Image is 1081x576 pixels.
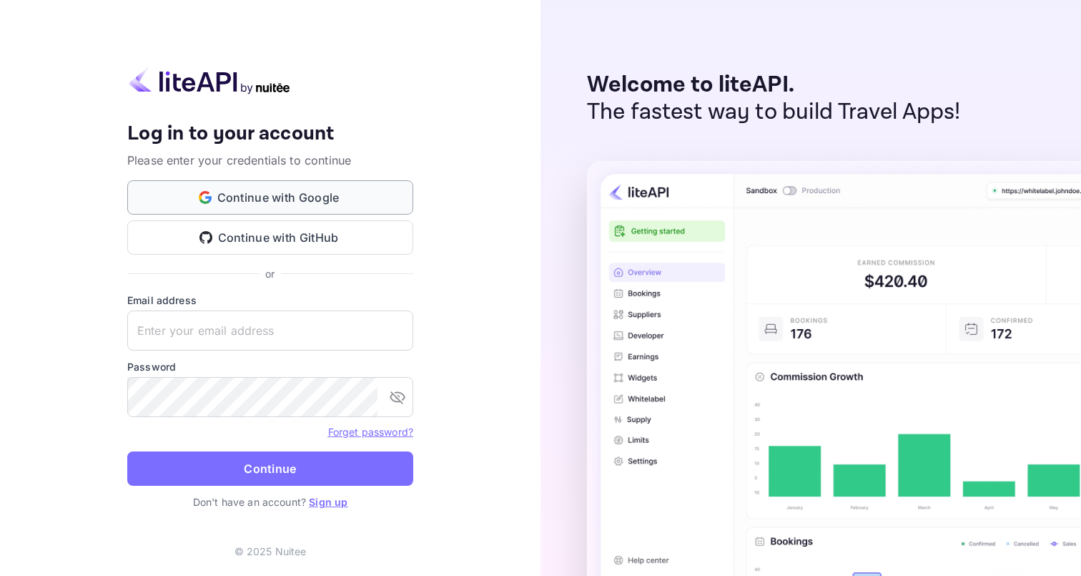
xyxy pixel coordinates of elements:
img: liteapi [127,67,292,94]
label: Password [127,359,413,374]
button: Continue with Google [127,180,413,215]
h4: Log in to your account [127,122,413,147]
p: Welcome to liteAPI. [587,72,961,99]
a: Sign up [309,496,347,508]
p: Don't have an account? [127,494,413,509]
button: toggle password visibility [383,383,412,411]
p: The fastest way to build Travel Apps! [587,99,961,126]
button: Continue [127,451,413,486]
a: Forget password? [328,424,413,439]
a: Forget password? [328,426,413,438]
label: Email address [127,293,413,308]
input: Enter your email address [127,311,413,351]
button: Continue with GitHub [127,220,413,255]
p: © 2025 Nuitee [235,544,307,559]
p: or [265,266,275,281]
p: Please enter your credentials to continue [127,152,413,169]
